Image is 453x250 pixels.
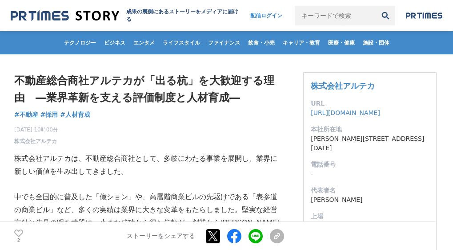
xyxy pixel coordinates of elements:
span: [DATE] 10時00分 [14,126,58,134]
span: テクノロジー [60,39,100,46]
img: prtimes [406,12,442,19]
a: テクノロジー [60,31,100,54]
a: ビジネス [100,31,129,54]
dt: 代表者名 [311,186,429,195]
span: 医療・健康 [325,39,358,46]
dd: 未上場 [311,221,429,230]
a: 株式会社アルテカ [311,81,375,90]
a: エンタメ [130,31,158,54]
dd: [PERSON_NAME][STREET_ADDRESS][DATE] [311,134,429,153]
dd: - [311,169,429,179]
h2: 成果の裏側にあるストーリーをメディアに届ける [126,8,242,23]
p: 2 [14,238,23,242]
span: キャリア・教育 [279,39,324,46]
button: 検索 [376,6,395,25]
dt: 本社所在地 [311,125,429,134]
dd: [PERSON_NAME] [311,195,429,205]
a: 株式会社アルテカ [14,137,57,145]
dt: 上場 [311,212,429,221]
a: [URL][DOMAIN_NAME] [311,109,380,116]
a: 施設・団体 [359,31,393,54]
a: 配信ログイン [241,6,291,25]
span: エンタメ [130,39,158,46]
span: ライフスタイル [159,39,204,46]
a: 成果の裏側にあるストーリーをメディアに届ける 成果の裏側にあるストーリーをメディアに届ける [11,8,241,23]
a: #採用 [40,110,58,119]
a: #人材育成 [60,110,90,119]
span: 施設・団体 [359,39,393,46]
a: キャリア・教育 [279,31,324,54]
a: 医療・健康 [325,31,358,54]
a: #不動産 [14,110,38,119]
p: ストーリーをシェアする [127,232,195,240]
input: キーワードで検索 [295,6,376,25]
span: #採用 [40,111,58,119]
span: #人材育成 [60,111,90,119]
a: ファイナンス [204,31,244,54]
dt: 電話番号 [311,160,429,169]
dt: URL [311,99,429,108]
p: 中でも全国的に普及した「億ション」や、高層階商業ビルの先駆けである「表参道の商業ビル」など、多くの実績は業界に大きな変革をもたらしました。堅実な経営方針と先見の明を武器に、小さな成功から得た信頼... [14,191,284,242]
span: ファイナンス [204,39,244,46]
a: 飲食・小売 [245,31,278,54]
p: 株式会社アルテカは、不動産総合商社として、多岐にわたる事業を展開し、業界に新しい価値を生み出してきました。 [14,152,284,178]
h1: 不動産総合商社アルテカが「出る杭」を大歓迎する理由 ―業界革新を支える評価制度と人材育成― [14,72,284,107]
span: ビジネス [100,39,129,46]
a: ライフスタイル [159,31,204,54]
img: 成果の裏側にあるストーリーをメディアに届ける [11,10,119,22]
span: #不動産 [14,111,38,119]
span: 飲食・小売 [245,39,278,46]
